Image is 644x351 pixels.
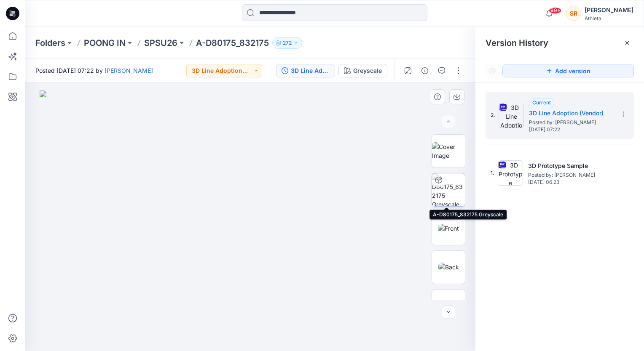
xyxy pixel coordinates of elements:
[438,263,459,271] img: Back
[585,5,633,15] div: [PERSON_NAME]
[528,171,612,179] span: Posted by: Tony Muha
[144,37,177,49] a: SPSU26
[283,38,292,48] p: 272
[499,103,524,128] img: 3D Line Adoption (Vendor)
[624,40,631,46] button: Close
[438,224,459,233] img: Front
[566,6,581,21] div: SR
[502,64,634,77] button: Add version
[498,160,523,186] img: 3D Prototype Sample
[35,66,153,75] span: Posted [DATE] 07:22 by
[532,99,551,106] span: Current
[291,66,330,75] div: 3D Line Adoption (Vendor)
[418,64,432,77] button: Details
[105,67,153,74] a: [PERSON_NAME]
[276,64,335,77] button: 3D Line Adoption (Vendor)
[35,37,65,49] a: Folders
[40,90,461,351] img: eyJhbGciOiJIUzI1NiIsImtpZCI6IjAiLCJzbHQiOiJzZXMiLCJ0eXAiOiJKV1QifQ.eyJkYXRhIjp7InR5cGUiOiJzdG9yYW...
[528,179,612,185] span: [DATE] 06:23
[432,142,465,160] img: Cover Image
[491,169,494,177] span: 1.
[486,38,548,48] span: Version History
[529,108,613,118] h5: 3D Line Adoption (Vendor)
[84,37,126,49] a: POONG IN
[585,15,633,21] div: Athleta
[528,161,612,171] h5: 3D Prototype Sample
[491,112,495,119] span: 2.
[529,118,613,127] span: Posted by: Tony Muha
[529,127,613,133] span: [DATE] 07:22
[338,64,387,77] button: Greyscale
[549,7,561,14] span: 99+
[272,37,302,49] button: 272
[196,37,269,49] p: A-D80175_832175
[353,66,382,75] div: Greyscale
[486,64,499,77] button: Show Hidden Versions
[432,173,465,206] img: A-D80175_832175 Greyscale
